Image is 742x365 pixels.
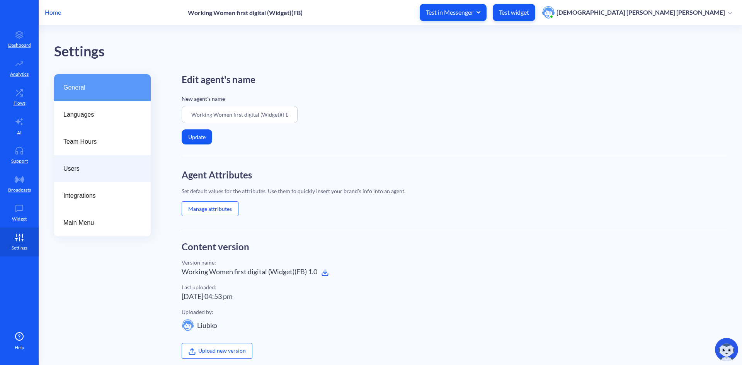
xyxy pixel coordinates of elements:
[17,129,22,136] p: AI
[54,74,151,101] a: General
[538,5,736,19] button: user photo[DEMOGRAPHIC_DATA] [PERSON_NAME] [PERSON_NAME]
[14,100,26,107] p: Flows
[63,218,135,227] span: Main Menu
[182,319,194,331] img: user image
[63,110,135,119] span: Languages
[12,244,27,251] p: Settings
[63,137,135,146] span: Team Hours
[182,258,727,267] div: Version name:
[8,42,31,49] p: Dashboard
[54,155,151,182] a: Users
[54,182,151,209] a: Integrations
[182,129,212,144] button: Update
[182,170,727,181] h2: Agent Attributes
[420,4,487,21] button: Test in Messenger
[182,283,727,291] div: Last uploaded:
[182,343,252,358] label: Upload new version
[182,241,727,253] h2: Content version
[182,95,727,103] p: New agent's name
[197,320,217,331] div: Liubko
[54,101,151,128] a: Languages
[493,4,535,21] button: Test widget
[54,128,151,155] a: Team Hours
[182,187,727,195] div: Set default values for the attributes. Use them to quickly insert your brand's info into an agent.
[182,308,727,316] div: Uploaded by:
[12,216,27,222] p: Widget
[542,6,555,19] img: user photo
[54,209,151,236] a: Main Menu
[499,8,529,16] p: Test widget
[63,83,135,92] span: General
[63,164,135,173] span: Users
[182,106,298,123] input: Enter agent Name
[556,8,725,17] p: [DEMOGRAPHIC_DATA] [PERSON_NAME] [PERSON_NAME]
[8,187,31,194] p: Broadcasts
[11,158,28,165] p: Support
[10,71,29,78] p: Analytics
[15,344,24,351] span: Help
[188,9,303,16] p: Working Women first digital (Widget)(FB)
[45,8,61,17] p: Home
[63,191,135,200] span: Integrations
[54,41,742,63] div: Settings
[182,201,238,216] button: Manage attributes
[715,338,738,361] img: copilot-icon.svg
[182,291,727,302] div: [DATE] 04:53 pm
[182,267,727,277] div: Working Women first digital (Widget)(FB) 1.0
[182,74,727,85] h2: Edit agent's name
[426,8,480,17] span: Test in Messenger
